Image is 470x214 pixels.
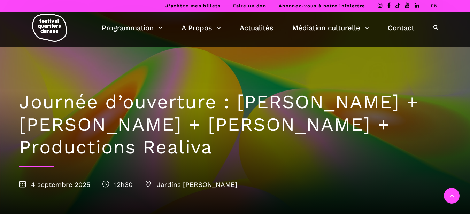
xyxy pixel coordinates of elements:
[388,22,414,34] a: Contact
[102,181,133,189] span: 12h30
[165,3,221,8] a: J’achète mes billets
[431,3,438,8] a: EN
[19,181,90,189] span: 4 septembre 2025
[240,22,273,34] a: Actualités
[102,22,163,34] a: Programmation
[19,91,451,158] h1: Journée d’ouverture : [PERSON_NAME] + [PERSON_NAME] + [PERSON_NAME] + Productions Realiva
[292,22,369,34] a: Médiation culturelle
[279,3,365,8] a: Abonnez-vous à notre infolettre
[182,22,221,34] a: A Propos
[145,181,237,189] span: Jardins [PERSON_NAME]
[233,3,266,8] a: Faire un don
[32,14,67,42] img: logo-fqd-med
